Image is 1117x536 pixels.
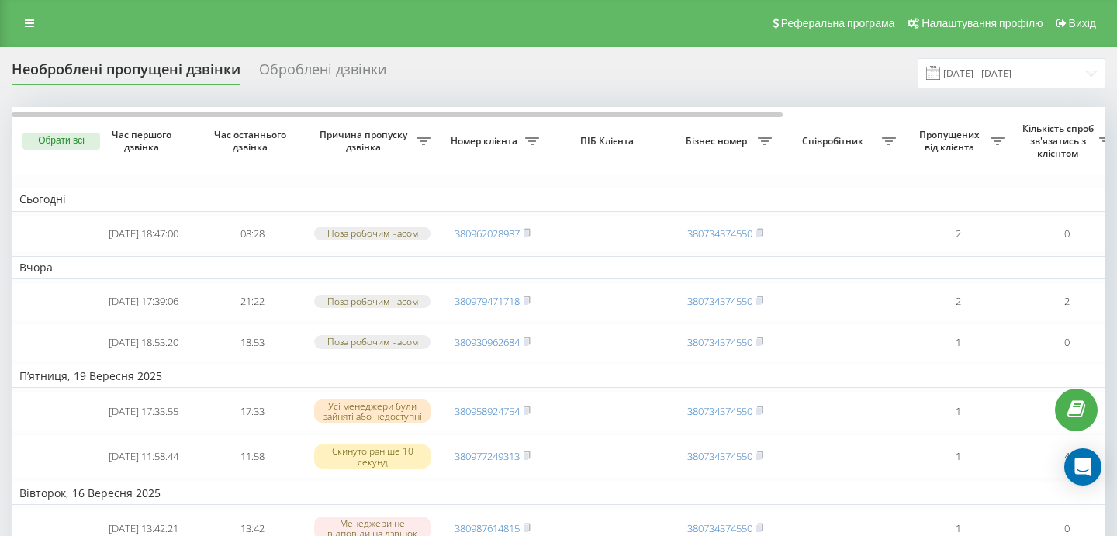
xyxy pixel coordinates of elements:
div: Оброблені дзвінки [259,61,386,85]
span: Пропущених від клієнта [911,129,991,153]
a: 380734374550 [687,449,752,463]
span: ПІБ Клієнта [560,135,658,147]
a: 380734374550 [687,521,752,535]
td: 11:58 [198,434,306,478]
div: Усі менеджери були зайняті або недоступні [314,399,431,423]
span: Час останнього дзвінка [210,129,294,153]
span: Кількість спроб зв'язатись з клієнтом [1020,123,1099,159]
div: Поза робочим часом [314,335,431,348]
a: 380958924754 [455,404,520,418]
td: [DATE] 17:33:55 [89,391,198,432]
div: Необроблені пропущені дзвінки [12,61,240,85]
a: 380734374550 [687,335,752,349]
td: [DATE] 18:47:00 [89,215,198,253]
td: 2 [904,215,1012,253]
td: [DATE] 11:58:44 [89,434,198,478]
span: Вихід [1069,17,1096,29]
a: 380734374550 [687,404,752,418]
td: 2 [904,282,1012,320]
a: 380734374550 [687,294,752,308]
td: 1 [904,434,1012,478]
div: Скинуто раніше 10 секунд [314,444,431,468]
td: 18:53 [198,323,306,361]
a: 380987614815 [455,521,520,535]
a: 380930962684 [455,335,520,349]
div: Поза робочим часом [314,295,431,308]
span: Реферальна програма [781,17,895,29]
span: Час першого дзвінка [102,129,185,153]
span: Номер клієнта [446,135,525,147]
td: 21:22 [198,282,306,320]
span: Причина пропуску дзвінка [314,129,417,153]
span: Співробітник [787,135,882,147]
a: 380977249313 [455,449,520,463]
a: 380734374550 [687,227,752,240]
span: Налаштування профілю [922,17,1043,29]
td: 08:28 [198,215,306,253]
a: 380979471718 [455,294,520,308]
a: 380962028987 [455,227,520,240]
td: 1 [904,391,1012,432]
div: Поза робочим часом [314,227,431,240]
td: 17:33 [198,391,306,432]
span: Бізнес номер [679,135,758,147]
div: Open Intercom Messenger [1064,448,1101,486]
td: [DATE] 18:53:20 [89,323,198,361]
td: 1 [904,323,1012,361]
td: [DATE] 17:39:06 [89,282,198,320]
button: Обрати всі [22,133,100,150]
